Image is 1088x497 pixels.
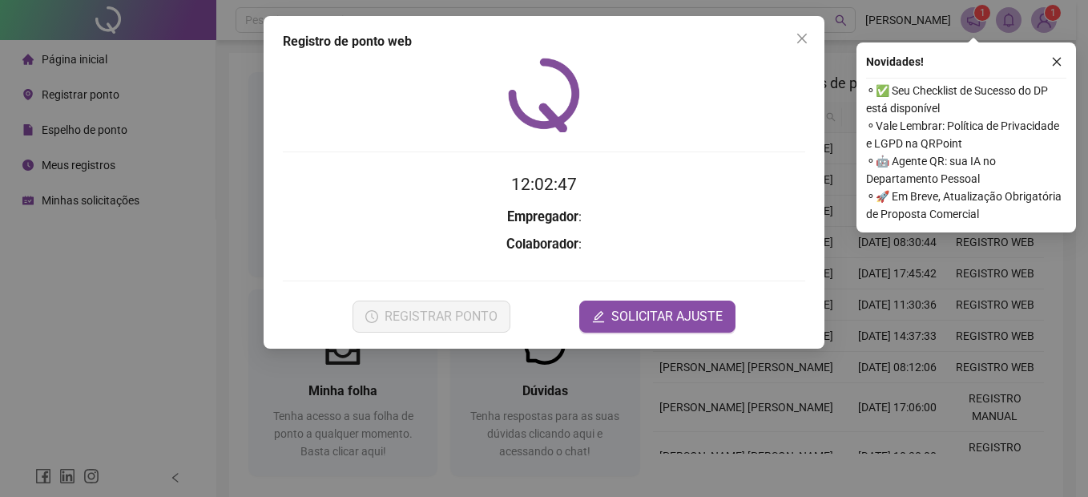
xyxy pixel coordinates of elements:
button: REGISTRAR PONTO [353,301,510,333]
span: close [796,32,808,45]
h3: : [283,234,805,255]
strong: Empregador [507,209,578,224]
button: editSOLICITAR AJUSTE [579,301,735,333]
span: SOLICITAR AJUSTE [611,307,723,326]
span: ⚬ Vale Lembrar: Política de Privacidade e LGPD na QRPoint [866,117,1066,152]
h3: : [283,207,805,228]
time: 12:02:47 [511,175,577,194]
span: ⚬ 🚀 Em Breve, Atualização Obrigatória de Proposta Comercial [866,188,1066,223]
span: ⚬ ✅ Seu Checklist de Sucesso do DP está disponível [866,82,1066,117]
span: edit [592,310,605,323]
button: Close [789,26,815,51]
span: close [1051,56,1062,67]
span: Novidades ! [866,53,924,71]
span: ⚬ 🤖 Agente QR: sua IA no Departamento Pessoal [866,152,1066,188]
div: Registro de ponto web [283,32,805,51]
img: QRPoint [508,58,580,132]
strong: Colaborador [506,236,578,252]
